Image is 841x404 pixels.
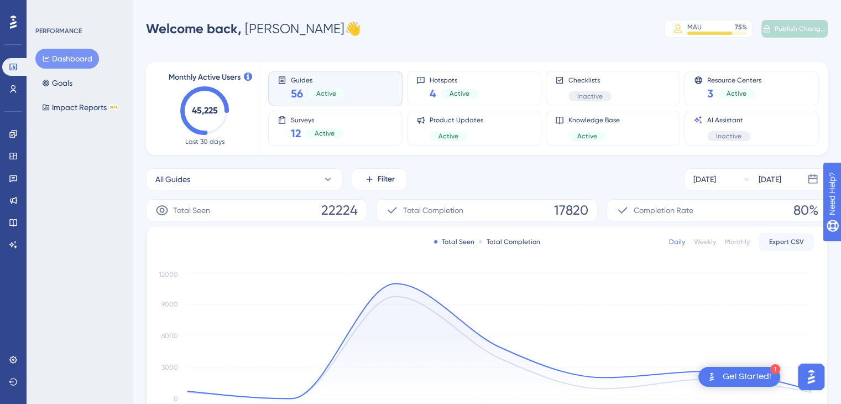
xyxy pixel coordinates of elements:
[146,20,242,37] span: Welcome back,
[161,301,178,308] tspan: 9000
[694,237,716,246] div: Weekly
[723,371,771,383] div: Get Started!
[109,105,119,110] div: BETA
[35,49,99,69] button: Dashboard
[716,132,741,141] span: Inactive
[169,71,241,84] span: Monthly Active Users
[693,173,716,186] div: [DATE]
[291,116,343,123] span: Surveys
[568,116,620,125] span: Knowledge Base
[291,76,345,84] span: Guides
[430,86,436,101] span: 4
[669,237,685,246] div: Daily
[793,201,818,219] span: 80%
[554,201,588,219] span: 17820
[727,89,746,98] span: Active
[438,132,458,141] span: Active
[707,86,713,101] span: 3
[769,237,804,246] span: Export CSV
[174,395,178,403] tspan: 0
[577,92,603,101] span: Inactive
[761,20,828,38] button: Publish Changes
[378,173,395,186] span: Filter
[192,105,218,116] text: 45,225
[159,270,178,278] tspan: 12000
[770,364,780,374] div: 1
[173,204,210,217] span: Total Seen
[430,76,478,84] span: Hotspots
[568,76,612,85] span: Checklists
[775,24,827,33] span: Publish Changes
[725,237,750,246] div: Monthly
[35,27,82,35] div: PERFORMANCE
[430,116,483,125] span: Product Updates
[146,168,343,190] button: All Guides
[291,126,301,141] span: 12
[759,173,781,186] div: [DATE]
[687,23,702,32] div: MAU
[291,86,303,101] span: 56
[450,89,469,98] span: Active
[26,3,69,16] span: Need Help?
[705,370,718,384] img: launcher-image-alternative-text
[185,137,224,146] span: Last 30 days
[315,129,335,138] span: Active
[707,116,750,125] span: AI Assistant
[707,76,761,84] span: Resource Centers
[759,233,814,251] button: Export CSV
[634,204,693,217] span: Completion Rate
[352,168,407,190] button: Filter
[161,364,178,371] tspan: 3000
[577,132,597,141] span: Active
[35,97,126,117] button: Impact ReportsBETA
[35,73,79,93] button: Goals
[321,201,358,219] span: 22224
[155,173,190,186] span: All Guides
[146,20,361,38] div: [PERSON_NAME] 👋
[161,332,178,340] tspan: 6000
[698,367,780,387] div: Open Get Started! checklist, remaining modules: 1
[403,204,463,217] span: Total Completion
[316,89,336,98] span: Active
[735,23,747,32] div: 75 %
[795,360,828,393] iframe: UserGuiding AI Assistant Launcher
[479,237,540,246] div: Total Completion
[434,237,474,246] div: Total Seen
